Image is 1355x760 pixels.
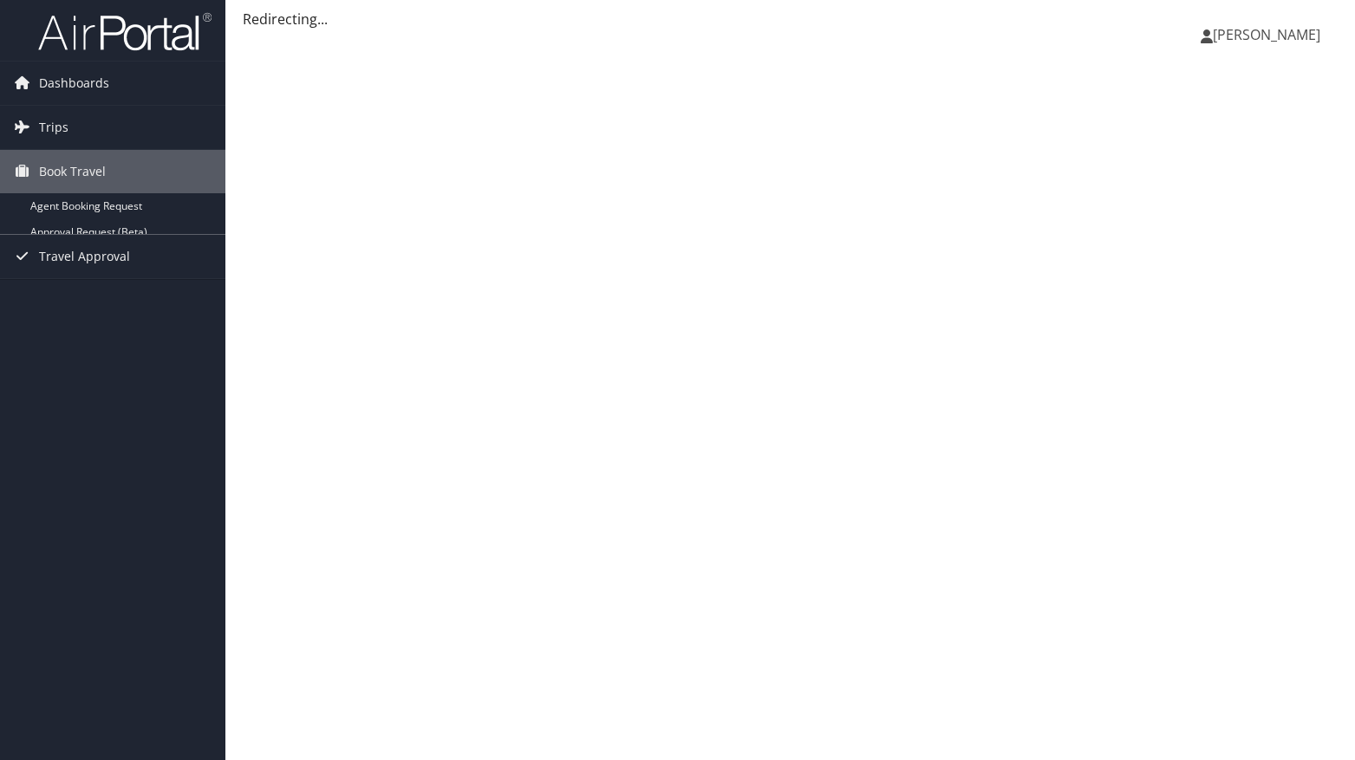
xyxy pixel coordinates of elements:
[39,150,106,193] span: Book Travel
[1213,25,1320,44] span: [PERSON_NAME]
[39,106,68,149] span: Trips
[243,9,1338,29] div: Redirecting...
[39,235,130,278] span: Travel Approval
[1201,9,1338,61] a: [PERSON_NAME]
[39,62,109,105] span: Dashboards
[38,11,212,52] img: airportal-logo.png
